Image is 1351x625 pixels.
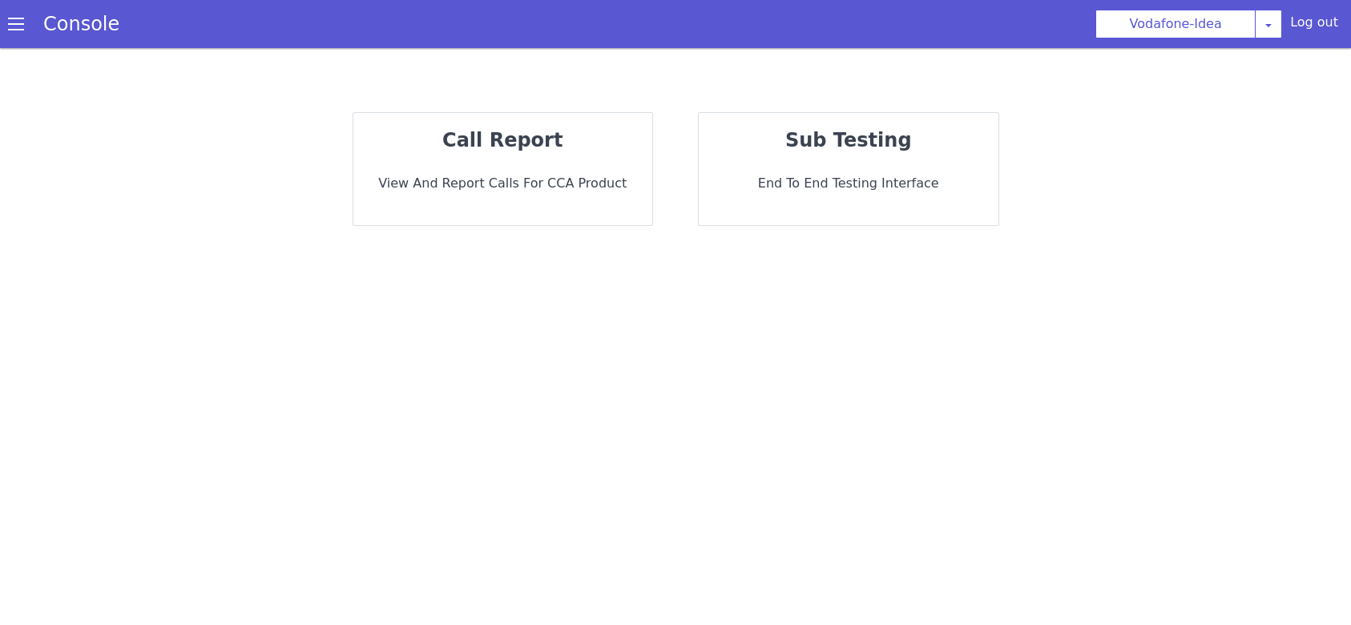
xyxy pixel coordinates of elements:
[24,13,139,35] a: Console
[1095,10,1256,38] button: Vodafone-Idea
[366,174,640,193] p: View and report calls for CCA Product
[1290,13,1338,38] div: Log out
[785,129,912,151] strong: sub testing
[712,174,986,193] p: End to End Testing Interface
[442,129,563,151] strong: call report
